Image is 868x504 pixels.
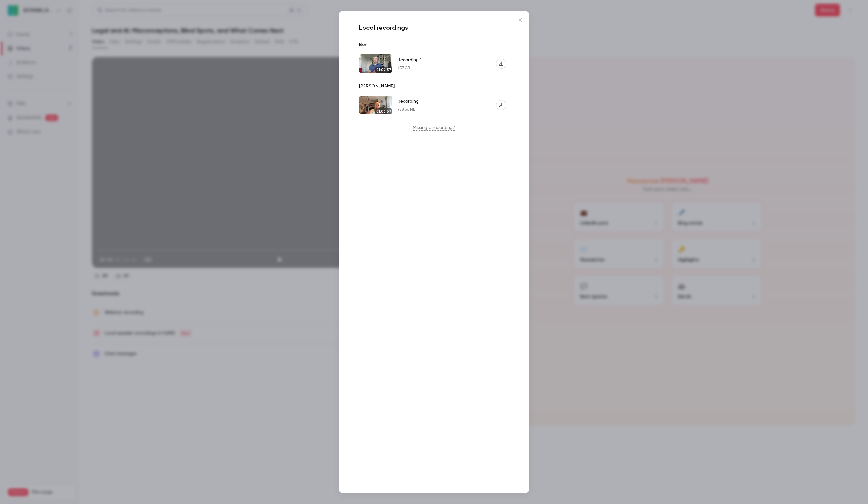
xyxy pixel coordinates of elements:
p: Ben [359,42,367,48]
div: Recording 1 [398,98,422,105]
div: 01:02:57 [375,67,392,73]
button: Close [514,14,527,26]
h2: Local recordings [357,24,511,31]
div: Recording 1 [398,57,422,63]
div: 01:02:57 [375,108,392,114]
img: Ben [359,54,392,73]
div: 1.57 GB [398,66,422,71]
div: 958.56 MB [398,107,422,112]
p: [PERSON_NAME] [359,83,395,89]
li: Recording 1 [357,52,511,75]
li: Recording 1 [357,93,511,117]
img: Mariana [359,96,392,114]
p: Missing a recording? [357,125,511,131]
